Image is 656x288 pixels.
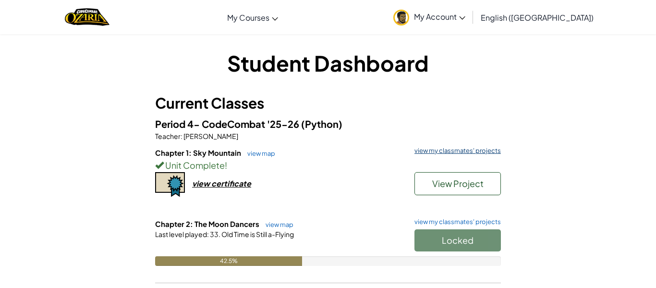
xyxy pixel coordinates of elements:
[301,118,342,130] span: (Python)
[155,219,261,228] span: Chapter 2: The Moon Dancers
[432,178,484,189] span: View Project
[414,172,501,195] button: View Project
[410,148,501,154] a: view my classmates' projects
[155,92,501,114] h3: Current Classes
[243,150,275,157] a: view map
[182,132,238,140] span: [PERSON_NAME]
[225,160,227,171] span: !
[155,256,302,266] div: 42.5%
[65,7,109,27] img: Home
[222,4,283,30] a: My Courses
[481,13,594,23] span: English ([GEOGRAPHIC_DATA])
[181,132,182,140] span: :
[164,160,225,171] span: Unit Complete
[227,13,269,23] span: My Courses
[414,12,465,22] span: My Account
[192,178,251,188] div: view certificate
[155,230,207,238] span: Last level played
[261,221,293,228] a: view map
[155,118,301,130] span: Period 4- CodeCombat '25-26
[155,148,243,157] span: Chapter 1: Sky Mountain
[220,230,294,238] span: Old Time is Still a-Flying
[476,4,598,30] a: English ([GEOGRAPHIC_DATA])
[155,132,181,140] span: Teacher
[389,2,470,32] a: My Account
[209,230,220,238] span: 33.
[393,10,409,25] img: avatar
[155,48,501,78] h1: Student Dashboard
[155,178,251,188] a: view certificate
[155,172,185,197] img: certificate-icon.png
[207,230,209,238] span: :
[410,219,501,225] a: view my classmates' projects
[65,7,109,27] a: Ozaria by CodeCombat logo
